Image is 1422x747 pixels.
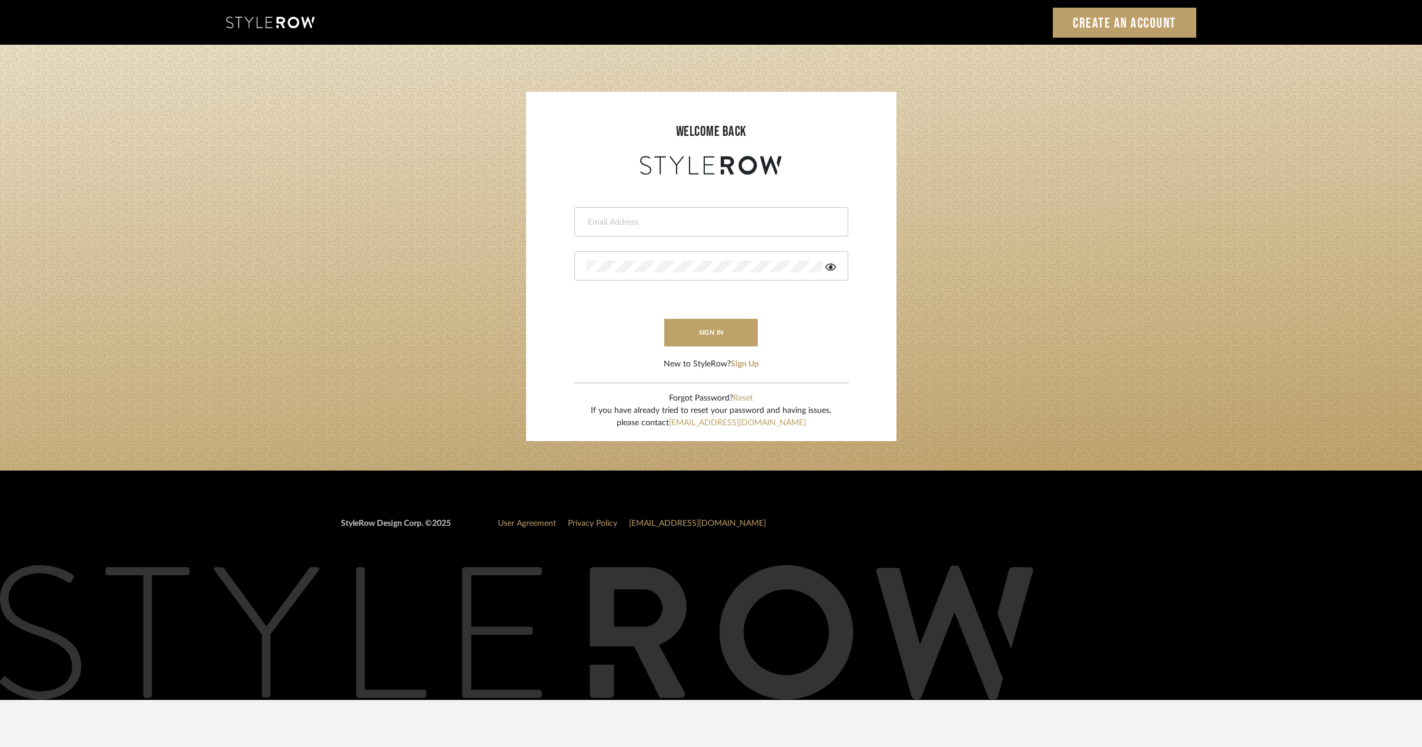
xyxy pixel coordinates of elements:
button: Reset [733,392,753,405]
div: If you have already tried to reset your password and having issues, please contact [591,405,831,429]
a: Create an Account [1053,8,1196,38]
div: StyleRow Design Corp. ©2025 [341,518,451,539]
div: Forgot Password? [591,392,831,405]
button: sign in [664,319,758,346]
a: Privacy Policy [568,519,617,528]
div: welcome back [538,121,885,142]
input: Email Address [587,216,833,228]
a: User Agreement [498,519,556,528]
a: [EMAIL_ADDRESS][DOMAIN_NAME] [669,419,806,427]
a: [EMAIL_ADDRESS][DOMAIN_NAME] [629,519,766,528]
div: New to StyleRow? [664,358,759,371]
button: Sign Up [731,358,759,371]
